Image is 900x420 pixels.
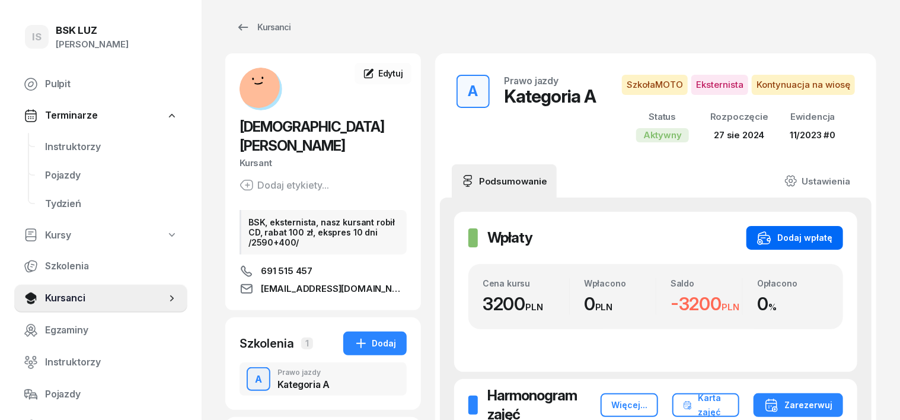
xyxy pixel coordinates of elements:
[768,301,777,313] small: %
[622,75,688,95] span: SzkołaMOTO
[45,259,178,274] span: Szkolenia
[622,75,855,95] button: SzkołaMOTOEksternistaKontynuacja na wiosę
[14,316,187,345] a: Egzaminy
[483,278,569,288] div: Cena kursu
[487,228,532,247] h2: Wpłaty
[45,387,178,402] span: Pojazdy
[240,362,407,396] button: APrawo jazdyKategoria A
[250,370,267,390] div: A
[504,76,558,85] div: Prawo jazdy
[32,32,42,42] span: IS
[671,293,742,315] div: -3200
[636,109,689,125] div: Status
[45,168,178,183] span: Pojazdy
[457,75,490,108] button: A
[225,15,301,39] a: Kursanci
[240,264,407,278] a: 691 515 457
[354,336,396,351] div: Dodaj
[56,26,129,36] div: BSK LUZ
[584,278,656,288] div: Wpłacono
[483,293,569,315] div: 3200
[378,68,403,78] span: Edytuj
[56,37,129,52] div: [PERSON_NAME]
[261,282,407,296] span: [EMAIL_ADDRESS][DOMAIN_NAME]
[746,226,843,250] button: Dodaj wpłatę
[240,178,329,192] button: Dodaj etykiety...
[452,164,557,198] a: Podsumowanie
[36,133,187,161] a: Instruktorzy
[14,284,187,313] a: Kursanci
[14,348,187,377] a: Instruktorzy
[343,332,407,355] button: Dodaj
[714,129,764,141] span: 27 sie 2024
[45,291,166,306] span: Kursanci
[240,210,407,255] div: BSK, eksternista, nasz kursant robił CD, rabat 100 zł, ekspres 10 dni /2590+400/
[710,109,768,125] div: Rozpoczęcie
[525,301,543,313] small: PLN
[45,108,97,123] span: Terminarze
[14,380,187,409] a: Pojazdy
[14,70,187,98] a: Pulpit
[240,282,407,296] a: [EMAIL_ADDRESS][DOMAIN_NAME]
[636,128,689,142] div: Aktywny
[45,196,178,212] span: Tydzień
[691,75,748,95] span: Eksternista
[36,190,187,218] a: Tydzień
[247,367,270,391] button: A
[752,75,855,95] span: Kontynuacja na wiosę
[236,20,291,34] div: Kursanci
[601,393,658,417] button: Więcej...
[790,128,835,143] div: 11/2023 #0
[240,155,407,171] div: Kursant
[790,109,835,125] div: Ewidencja
[277,380,330,389] div: Kategoria A
[301,338,313,349] span: 1
[671,278,742,288] div: Saldo
[45,355,178,370] span: Instruktorzy
[240,118,384,154] span: [DEMOGRAPHIC_DATA][PERSON_NAME]
[36,161,187,190] a: Pojazdy
[45,323,178,338] span: Egzaminy
[757,293,829,315] div: 0
[14,102,187,129] a: Terminarze
[775,164,860,198] a: Ustawienia
[504,85,596,107] div: Kategoria A
[240,335,294,352] div: Szkolenia
[277,369,330,376] div: Prawo jazdy
[595,301,613,313] small: PLN
[757,278,829,288] div: Opłacono
[722,301,739,313] small: PLN
[754,393,843,417] button: Zarezerwuj
[611,398,647,412] div: Więcej...
[355,63,411,84] a: Edytuj
[584,293,656,315] div: 0
[14,222,187,249] a: Kursy
[672,393,739,417] button: Karta zajęć
[45,77,178,92] span: Pulpit
[683,391,729,419] div: Karta zajęć
[261,264,312,278] span: 691 515 457
[764,398,832,412] div: Zarezerwuj
[45,139,178,155] span: Instruktorzy
[757,231,832,245] div: Dodaj wpłatę
[464,79,483,103] div: A
[45,228,71,243] span: Kursy
[14,252,187,281] a: Szkolenia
